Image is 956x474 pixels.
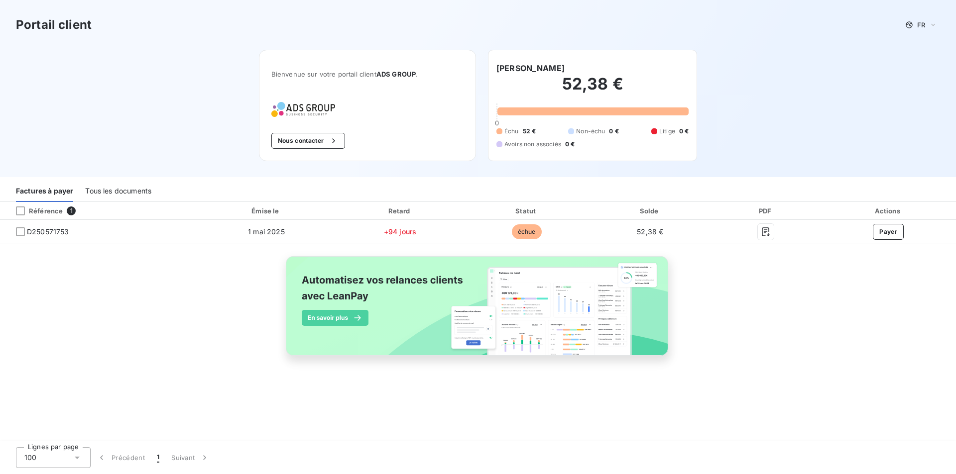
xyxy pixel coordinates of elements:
div: Solde [591,206,709,216]
div: Émise le [199,206,334,216]
span: Bienvenue sur votre portail client . [271,70,464,78]
button: 1 [151,447,165,468]
span: Litige [659,127,675,136]
span: 0 [495,119,499,127]
div: Statut [466,206,587,216]
span: D250571753 [27,227,69,237]
span: Échu [504,127,519,136]
span: 1 [67,206,76,215]
span: 0 € [609,127,618,136]
div: Tous les documents [85,181,151,202]
div: Factures à payer [16,181,73,202]
span: 0 € [679,127,689,136]
div: Référence [8,206,63,215]
span: ADS GROUP [376,70,416,78]
span: FR [917,21,925,29]
button: Précédent [91,447,151,468]
div: PDF [713,206,819,216]
h2: 52,38 € [496,74,689,104]
h6: [PERSON_NAME] [496,62,565,74]
button: Suivant [165,447,216,468]
span: 1 [157,453,159,463]
span: 52 € [523,127,536,136]
span: Non-échu [576,127,605,136]
img: Company logo [271,102,335,117]
button: Nous contacter [271,133,345,149]
span: 0 € [565,140,575,149]
span: 52,38 € [637,227,663,236]
span: 100 [24,453,36,463]
div: Actions [823,206,954,216]
div: Retard [338,206,462,216]
span: +94 jours [384,227,416,236]
button: Payer [873,224,904,240]
span: 1 mai 2025 [248,227,285,236]
span: Avoirs non associés [504,140,561,149]
h3: Portail client [16,16,92,34]
span: échue [512,224,542,239]
img: banner [277,250,679,373]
